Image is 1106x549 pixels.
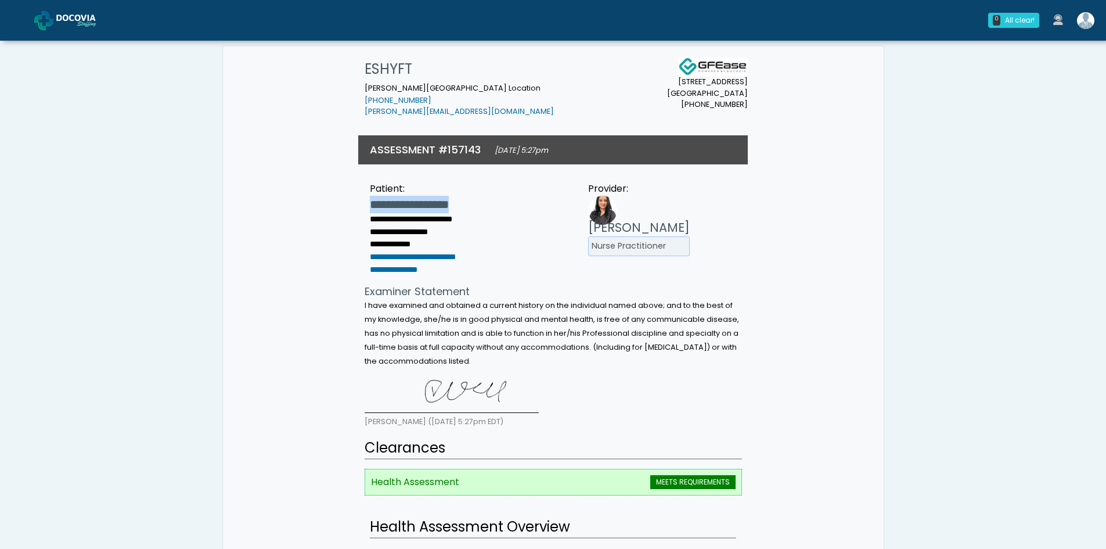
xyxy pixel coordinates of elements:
[365,372,539,413] img: 0BqQUAAAAAElFTkSuQmCC
[365,300,739,366] small: I have examined and obtained a current history on the individual named above; and to the best of ...
[588,182,690,196] div: Provider:
[365,83,554,117] small: [PERSON_NAME][GEOGRAPHIC_DATA] Location
[365,58,554,81] h1: ESHYFT
[650,475,736,489] span: MEETS REQUIREMENTS
[588,236,690,256] li: Nurse Practitioner
[667,76,748,110] small: [STREET_ADDRESS] [GEOGRAPHIC_DATA] [PHONE_NUMBER]
[34,1,114,39] a: Docovia
[365,95,431,105] a: [PHONE_NUMBER]
[9,5,44,40] button: Open LiveChat chat widget
[495,145,548,155] small: [DATE] 5:27pm
[678,58,748,76] img: Docovia Staffing Logo
[365,106,554,116] a: [PERSON_NAME][EMAIL_ADDRESS][DOMAIN_NAME]
[993,15,1000,26] div: 0
[365,417,503,426] small: [PERSON_NAME] ([DATE] 5:27pm EDT)
[370,516,736,539] h2: Health Assessment Overview
[365,285,742,298] h4: Examiner Statement
[370,142,481,157] h3: ASSESSMENT #157143
[365,437,742,460] h2: Clearances
[588,219,690,236] h3: [PERSON_NAME]
[588,196,617,225] img: Provider image
[1005,15,1035,26] div: All clear!
[365,469,742,496] li: Health Assessment
[56,15,114,26] img: Docovia
[370,182,490,196] div: Patient:
[1077,12,1094,29] img: Shakerra Crippen
[34,11,53,30] img: Docovia
[981,8,1046,33] a: 0 All clear!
